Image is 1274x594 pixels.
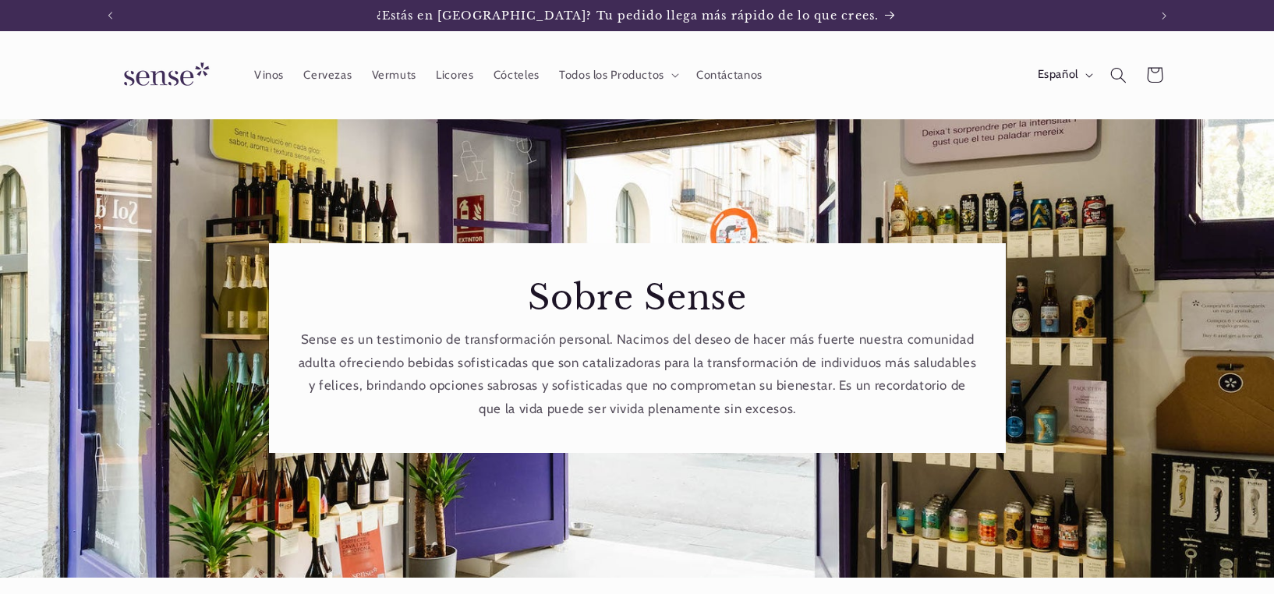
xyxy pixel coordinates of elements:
summary: Todos los Productos [549,58,686,92]
span: Vinos [254,68,284,83]
img: Sense [105,53,222,97]
h2: Sobre Sense [297,276,977,320]
span: Cócteles [494,68,540,83]
summary: Búsqueda [1100,57,1136,93]
button: Español [1028,59,1100,90]
a: Vinos [244,58,293,92]
a: Sense [99,47,228,104]
a: Cócteles [483,58,549,92]
span: Todos los Productos [559,68,664,83]
a: Cervezas [294,58,362,92]
span: ¿Estás en [GEOGRAPHIC_DATA]? Tu pedido llega más rápido de lo que crees. [377,9,879,23]
a: Licores [426,58,484,92]
span: Licores [436,68,473,83]
span: Cervezas [303,68,352,83]
a: Vermuts [362,58,426,92]
span: Español [1038,66,1078,83]
a: Contáctanos [686,58,772,92]
span: Contáctanos [696,68,763,83]
p: Sense es un testimonio de transformación personal. Nacimos del deseo de hacer más fuerte nuestra... [297,328,977,420]
span: Vermuts [372,68,416,83]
